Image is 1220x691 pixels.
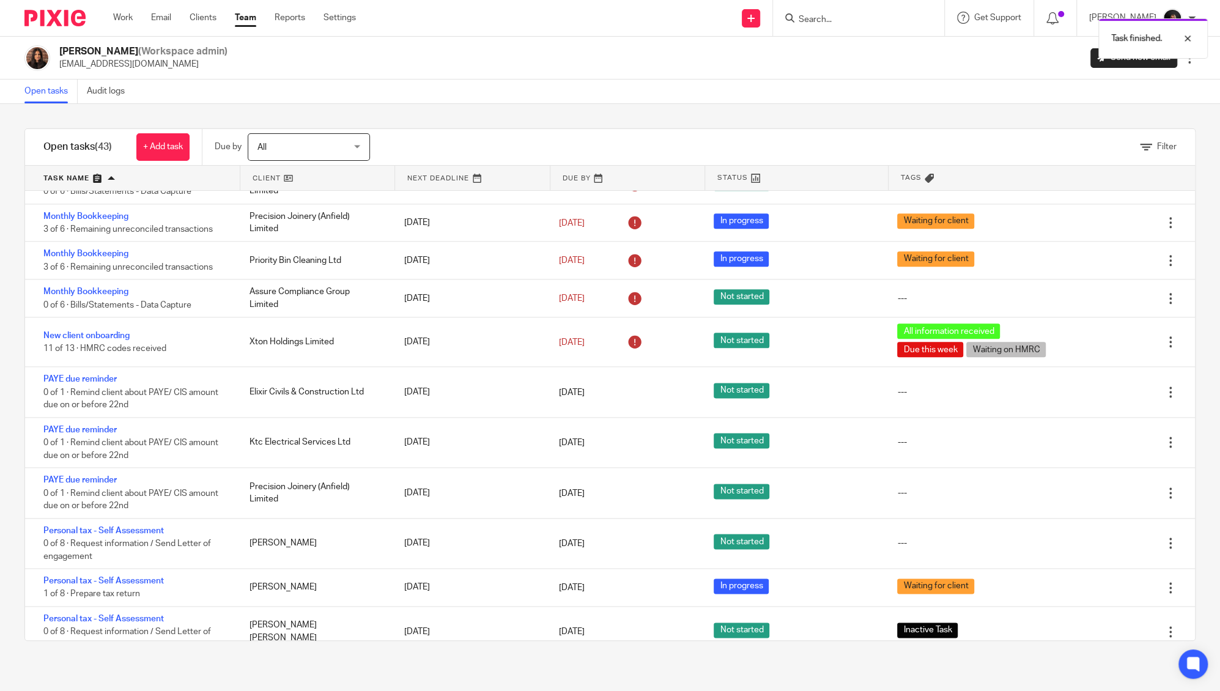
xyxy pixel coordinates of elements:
[138,46,227,56] span: (Workspace admin)
[43,344,166,352] span: 11 of 13 · HMRC codes received
[714,251,769,267] span: In progress
[559,388,585,396] span: [DATE]
[559,338,585,346] span: [DATE]
[392,330,547,354] div: [DATE]
[897,342,963,357] span: Due this week
[43,212,128,221] a: Monthly Bookkeeping
[237,430,391,454] div: Ktc Electrical Services Ltd
[897,623,958,638] span: Inactive Task
[897,386,906,398] div: ---
[392,210,547,235] div: [DATE]
[897,292,906,305] div: ---
[392,430,547,454] div: [DATE]
[113,12,133,24] a: Work
[24,10,86,26] img: Pixie
[59,58,227,70] p: [EMAIL_ADDRESS][DOMAIN_NAME]
[43,426,117,434] a: PAYE due reminder
[897,487,906,499] div: ---
[392,481,547,505] div: [DATE]
[714,623,769,638] span: Not started
[392,380,547,404] div: [DATE]
[237,380,391,404] div: Elixir Civils & Construction Ltd
[43,187,191,195] span: 0 of 6 · Bills/Statements - Data Capture
[43,577,164,585] a: Personal tax - Self Assessment
[43,224,213,233] span: 3 of 6 · Remaining unreconciled transactions
[714,289,769,305] span: Not started
[897,251,974,267] span: Waiting for client
[897,436,906,448] div: ---
[275,12,305,24] a: Reports
[43,527,164,535] a: Personal tax - Self Assessment
[24,79,78,103] a: Open tasks
[43,388,218,409] span: 0 of 1 · Remind client about PAYE/ CIS amount due on or before 22nd
[901,172,922,183] span: Tags
[1111,32,1162,45] p: Task finished.
[897,213,974,229] span: Waiting for client
[897,537,906,549] div: ---
[215,141,242,153] p: Due by
[235,12,256,24] a: Team
[43,615,164,623] a: Personal tax - Self Assessment
[43,262,213,271] span: 3 of 6 · Remaining unreconciled transactions
[392,619,547,644] div: [DATE]
[714,213,769,229] span: In progress
[717,172,748,183] span: Status
[237,248,391,273] div: Priority Bin Cleaning Ltd
[43,539,211,560] span: 0 of 8 · Request information / Send Letter of engagement
[714,433,769,448] span: Not started
[87,79,134,103] a: Audit logs
[897,578,974,594] span: Waiting for client
[897,323,1000,339] span: All information received
[559,489,585,497] span: [DATE]
[43,476,117,484] a: PAYE due reminder
[95,142,112,152] span: (43)
[43,300,191,309] span: 0 of 6 · Bills/Statements - Data Capture
[237,330,391,354] div: Xton Holdings Limited
[151,12,171,24] a: Email
[392,531,547,555] div: [DATE]
[559,539,585,547] span: [DATE]
[392,286,547,311] div: [DATE]
[59,45,227,58] h2: [PERSON_NAME]
[237,575,391,599] div: [PERSON_NAME]
[392,248,547,273] div: [DATE]
[1163,9,1182,28] img: 455A9867.jpg
[966,342,1046,357] span: Waiting on HMRC
[714,534,769,549] span: Not started
[237,475,391,512] div: Precision Joinery (Anfield) Limited
[714,333,769,348] span: Not started
[559,627,585,636] span: [DATE]
[190,12,216,24] a: Clients
[323,12,356,24] a: Settings
[559,583,585,592] span: [DATE]
[714,578,769,594] span: In progress
[24,45,50,71] img: Headshot.jpg
[559,256,585,265] span: [DATE]
[43,141,112,153] h1: Open tasks
[392,575,547,599] div: [DATE]
[43,589,140,598] span: 1 of 8 · Prepare tax return
[237,531,391,555] div: [PERSON_NAME]
[136,133,190,161] a: + Add task
[559,218,585,227] span: [DATE]
[43,438,218,459] span: 0 of 1 · Remind client about PAYE/ CIS amount due on or before 22nd
[43,627,211,649] span: 0 of 8 · Request information / Send Letter of engagement
[559,438,585,446] span: [DATE]
[237,204,391,242] div: Precision Joinery (Anfield) Limited
[559,294,585,303] span: [DATE]
[43,249,128,258] a: Monthly Bookkeeping
[237,279,391,317] div: Assure Compliance Group Limited
[43,331,130,340] a: New client onboarding
[43,287,128,296] a: Monthly Bookkeeping
[43,375,117,383] a: PAYE due reminder
[714,383,769,398] span: Not started
[1157,142,1177,151] span: Filter
[714,484,769,499] span: Not started
[237,613,391,650] div: [PERSON_NAME] [PERSON_NAME]
[43,489,218,510] span: 0 of 1 · Remind client about PAYE/ CIS amount due on or before 22nd
[257,143,267,152] span: All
